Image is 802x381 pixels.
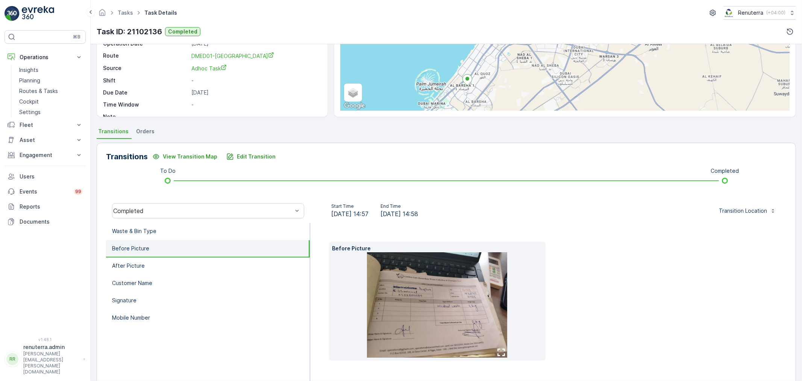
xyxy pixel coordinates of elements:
[165,27,200,36] button: Completed
[191,64,320,72] a: Adhoc Task
[5,214,86,229] a: Documents
[342,101,367,111] img: Google
[19,108,41,116] p: Settings
[20,218,83,226] p: Documents
[723,6,796,20] button: Renuterra(+04:00)
[16,96,86,107] a: Cockpit
[23,343,80,351] p: renuterra.admin
[97,26,162,37] p: Task ID: 21102136
[168,28,197,35] p: Completed
[16,65,86,75] a: Insights
[19,87,58,95] p: Routes & Tasks
[148,151,222,163] button: View Transition Map
[75,189,81,195] p: 99
[367,252,507,358] img: 938f0ea2ed08448682825536a40b9986.jpg
[20,188,69,195] p: Events
[112,262,145,270] p: After Picture
[331,203,368,209] p: Start Time
[20,203,83,210] p: Reports
[20,151,71,159] p: Engagement
[20,136,71,144] p: Asset
[73,34,80,40] p: ⌘B
[118,9,133,16] a: Tasks
[723,9,735,17] img: Screenshot_2024-07-26_at_13.33.01.png
[345,84,361,101] a: Layers
[191,65,227,72] span: Adhoc Task
[112,227,156,235] p: Waste & Bin Type
[222,151,280,163] button: Edit Transition
[112,245,149,252] p: Before Picture
[331,209,368,218] span: [DATE] 14:57
[5,199,86,214] a: Reports
[714,205,781,217] button: Transition Location
[5,117,86,133] button: Fleet
[160,167,176,175] p: To Do
[103,89,188,96] p: Due Date
[106,151,148,162] p: Transitions
[5,337,86,342] span: v 1.48.1
[191,89,320,96] p: [DATE]
[5,148,86,163] button: Engagement
[20,173,83,180] p: Users
[711,167,739,175] p: Completed
[5,184,86,199] a: Events99
[381,203,418,209] p: End Time
[112,279,152,287] p: Customer Name
[23,351,80,375] p: [PERSON_NAME][EMAIL_ADDRESS][PERSON_NAME][DOMAIN_NAME]
[191,101,320,108] p: -
[103,64,188,72] p: Source
[98,128,129,135] span: Transitions
[191,52,320,60] a: DMED01-Khawaneej Yard
[22,6,54,21] img: logo_light-DOdMpM7g.png
[16,75,86,86] a: Planning
[103,113,188,120] p: Note
[237,153,276,160] p: Edit Transition
[143,9,179,17] span: Task Details
[20,53,71,61] p: Operations
[766,10,785,16] p: ( +04:00 )
[163,153,217,160] p: View Transition Map
[738,9,763,17] p: Renuterra
[112,314,150,322] p: Mobile Number
[103,52,188,60] p: Route
[719,207,767,215] p: Transition Location
[5,6,20,21] img: logo
[191,77,320,84] p: -
[5,50,86,65] button: Operations
[5,133,86,148] button: Asset
[381,209,418,218] span: [DATE] 14:58
[20,121,71,129] p: Fleet
[342,101,367,111] a: Open this area in Google Maps (opens a new window)
[103,77,188,84] p: Shift
[16,86,86,96] a: Routes & Tasks
[16,107,86,117] a: Settings
[191,53,274,59] span: DMED01-[GEOGRAPHIC_DATA]
[103,101,188,108] p: Time Window
[332,245,543,252] p: Before Picture
[5,169,86,184] a: Users
[6,353,18,365] div: RR
[19,77,40,84] p: Planning
[112,297,136,304] p: Signature
[191,113,320,120] p: -
[5,343,86,375] button: RRrenuterra.admin[PERSON_NAME][EMAIL_ADDRESS][PERSON_NAME][DOMAIN_NAME]
[136,128,155,135] span: Orders
[19,66,38,74] p: Insights
[98,11,106,18] a: Homepage
[19,98,39,105] p: Cockpit
[113,207,293,214] div: Completed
